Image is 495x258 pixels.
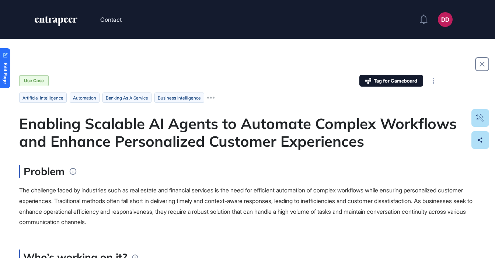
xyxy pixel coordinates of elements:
[19,75,49,86] div: Use Case
[19,186,473,226] span: The challenge faced by industries such as real estate and financial services is the need for effi...
[34,16,78,29] a: entrapeer-logo
[19,115,476,150] div: Enabling Scalable AI Agents to Automate Complex Workflows and Enhance Personalized Customer Exper...
[438,12,453,27] button: DD
[102,93,151,103] li: banking as a service
[19,93,67,103] li: artificial intelligence
[19,165,65,178] h3: Problem
[3,63,8,84] span: Edit Page
[100,15,122,24] button: Contact
[154,93,204,103] li: business intelligence
[374,79,417,83] span: Tag for Gameboard
[70,93,100,103] li: automation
